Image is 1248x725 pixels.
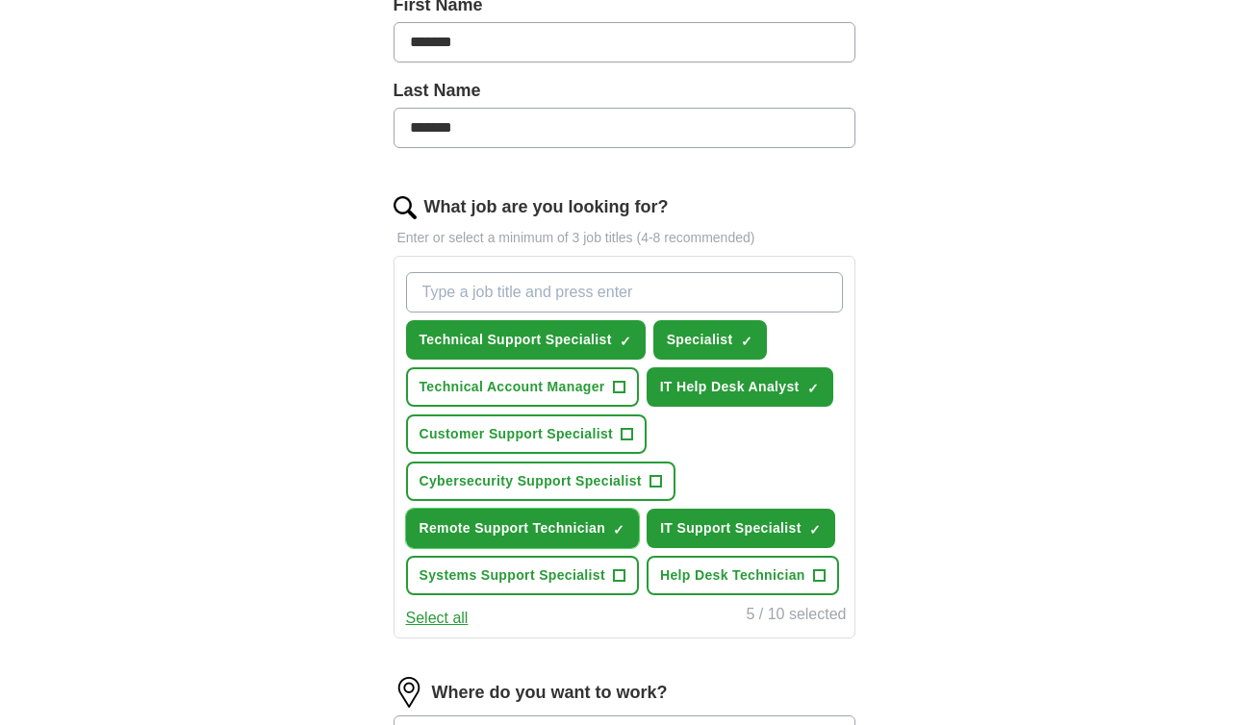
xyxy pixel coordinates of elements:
[394,78,855,104] label: Last Name
[420,471,642,491] span: Cybersecurity Support Specialist
[406,556,640,595] button: Systems Support Specialist
[420,377,605,397] span: Technical Account Manager
[420,424,614,444] span: Customer Support Specialist
[620,334,631,349] span: ✓
[394,677,424,708] img: location.png
[647,509,835,548] button: IT Support Specialist✓
[660,518,802,538] span: IT Support Specialist
[653,320,767,360] button: Specialist✓
[660,377,800,397] span: IT Help Desk Analyst
[809,522,821,537] span: ✓
[613,522,624,537] span: ✓
[647,556,839,595] button: Help Desk Technician
[406,462,675,501] button: Cybersecurity Support Specialist
[406,272,843,312] input: Type a job title and press enter
[420,565,606,586] span: Systems Support Specialist
[741,334,752,349] span: ✓
[394,228,855,248] p: Enter or select a minimum of 3 job titles (4-8 recommended)
[807,381,819,396] span: ✓
[420,330,612,350] span: Technical Support Specialist
[406,509,640,548] button: Remote Support Technician✓
[406,367,639,407] button: Technical Account Manager
[746,603,846,630] div: 5 / 10 selected
[406,320,646,360] button: Technical Support Specialist✓
[424,194,669,220] label: What job are you looking for?
[647,367,833,407] button: IT Help Desk Analyst✓
[406,607,469,630] button: Select all
[667,330,733,350] span: Specialist
[420,518,606,538] span: Remote Support Technician
[660,565,805,586] span: Help Desk Technician
[394,196,417,219] img: search.png
[406,414,648,454] button: Customer Support Specialist
[432,680,668,706] label: Where do you want to work?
